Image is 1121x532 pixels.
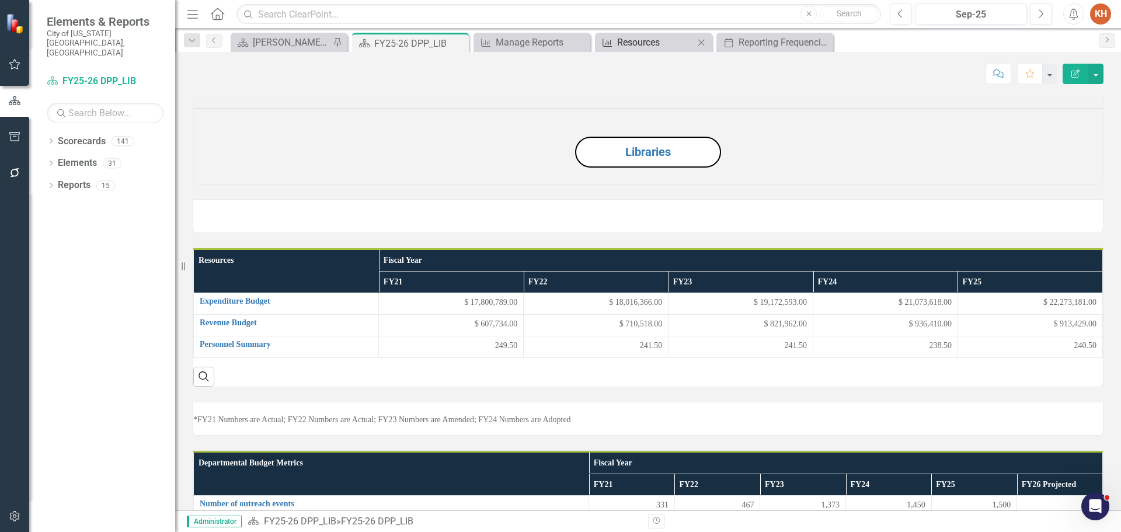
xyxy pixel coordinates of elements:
[958,336,1102,357] td: Double-Click to Edit
[908,318,952,330] span: $ 936,410.00
[813,336,958,357] td: Double-Click to Edit
[1017,495,1103,517] td: Double-Click to Edit
[524,314,669,336] td: Double-Click to Edit
[475,318,518,330] span: $ 607,734.00
[754,297,807,308] span: $ 19,172,593.00
[760,495,846,517] td: Double-Click to Edit
[575,137,721,168] button: Libraries
[813,293,958,314] td: Double-Click to Edit
[58,179,90,192] a: Reports
[846,495,932,517] td: Double-Click to Edit
[931,495,1017,517] td: Double-Click to Edit
[609,297,662,308] span: $ 18,016,366.00
[496,35,587,50] div: Manage Reports
[524,293,669,314] td: Double-Click to Edit
[919,8,1023,22] div: Sep-25
[598,35,694,50] a: Resources
[341,516,413,527] div: FY25-26 DPP_LIB
[194,495,589,517] td: Double-Click to Edit Right Click for Context Menu
[907,499,925,511] span: 1,450
[194,314,379,336] td: Double-Click to Edit Right Click for Context Menu
[764,318,807,330] span: $ 821,962.00
[524,336,669,357] td: Double-Click to Edit
[741,499,754,511] span: 467
[379,293,524,314] td: Double-Click to Edit
[837,9,862,18] span: Search
[958,293,1102,314] td: Double-Click to Edit
[264,516,336,527] a: FY25-26 DPP_LIB
[899,297,952,308] span: $ 21,073,618.00
[47,103,163,123] input: Search Below...
[248,515,639,528] div: »
[589,495,675,517] td: Double-Click to Edit
[253,35,330,50] div: [PERSON_NAME]'s Home
[194,293,379,314] td: Double-Click to Edit Right Click for Context Menu
[495,340,518,352] span: 249.50
[200,318,372,327] a: Revenue Budget
[669,336,813,357] td: Double-Click to Edit
[1074,340,1097,352] span: 240.50
[234,35,330,50] a: [PERSON_NAME]'s Home
[58,135,106,148] a: Scorecards
[464,297,517,308] span: $ 17,800,789.00
[669,293,813,314] td: Double-Click to Edit
[640,340,663,352] span: 241.50
[6,13,27,34] img: ClearPoint Strategy
[821,499,840,511] span: 1,373
[103,158,121,168] div: 31
[813,314,958,336] td: Double-Click to Edit
[1081,492,1109,520] iframe: Intercom live chat
[58,157,97,170] a: Elements
[200,499,583,508] a: Number of outreach events
[193,414,1103,426] p: *FY21 Numbers are Actual; FY22 Numbers are Actual; FY23 Numbers are Amended; FY24 Numbers are Ado...
[1054,318,1097,330] span: $ 913,429.00
[820,6,878,22] button: Search
[674,495,760,517] td: Double-Click to Edit
[1090,4,1111,25] button: KH
[958,314,1102,336] td: Double-Click to Edit
[619,318,663,330] span: $ 710,518.00
[236,4,881,25] input: Search ClearPoint...
[200,340,372,349] a: Personnel Summary
[47,29,163,57] small: City of [US_STATE][GEOGRAPHIC_DATA], [GEOGRAPHIC_DATA]
[47,15,163,29] span: Elements & Reports
[194,336,379,357] td: Double-Click to Edit Right Click for Context Menu
[374,36,466,51] div: FY25-26 DPP_LIB
[656,499,669,511] span: 331
[476,35,587,50] a: Manage Reports
[785,340,807,352] span: 241.50
[617,35,694,50] div: Resources
[719,35,830,50] a: Reporting Frequencies
[915,4,1027,25] button: Sep-25
[379,314,524,336] td: Double-Click to Edit
[200,297,372,305] a: Expenditure Budget
[96,180,115,190] div: 15
[739,35,830,50] div: Reporting Frequencies
[187,516,242,527] span: Administrator
[625,145,671,159] a: Libraries
[1043,297,1096,308] span: $ 22,273,181.00
[112,136,134,146] div: 141
[47,75,163,88] a: FY25-26 DPP_LIB
[993,499,1011,511] span: 1,500
[669,314,813,336] td: Double-Click to Edit
[929,340,952,352] span: 238.50
[379,336,524,357] td: Double-Click to Edit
